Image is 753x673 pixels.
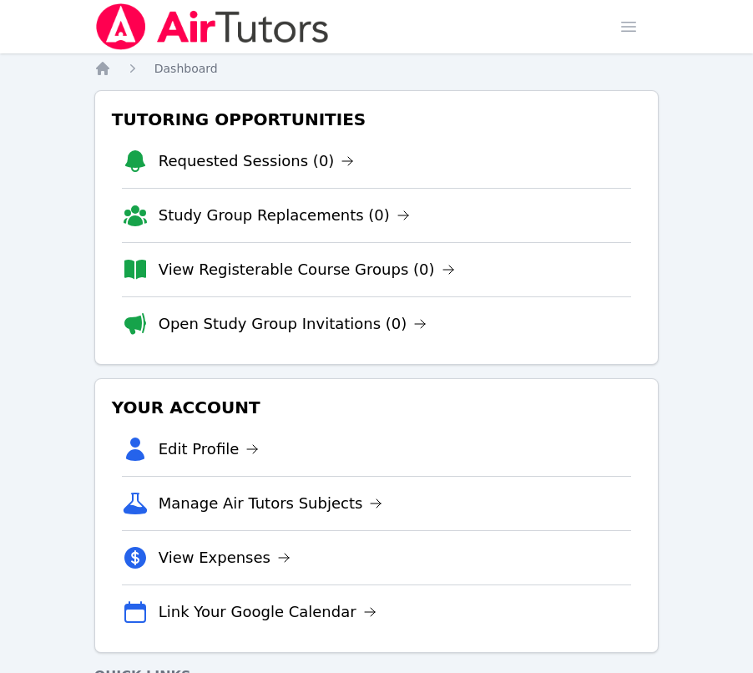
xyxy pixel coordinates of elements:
[154,60,218,77] a: Dashboard
[109,104,645,134] h3: Tutoring Opportunities
[94,60,660,77] nav: Breadcrumb
[159,204,410,227] a: Study Group Replacements (0)
[159,492,383,515] a: Manage Air Tutors Subjects
[94,3,331,50] img: Air Tutors
[159,546,291,569] a: View Expenses
[159,438,260,461] a: Edit Profile
[159,600,376,624] a: Link Your Google Calendar
[159,258,455,281] a: View Registerable Course Groups (0)
[159,312,427,336] a: Open Study Group Invitations (0)
[109,392,645,423] h3: Your Account
[159,149,355,173] a: Requested Sessions (0)
[154,62,218,75] span: Dashboard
